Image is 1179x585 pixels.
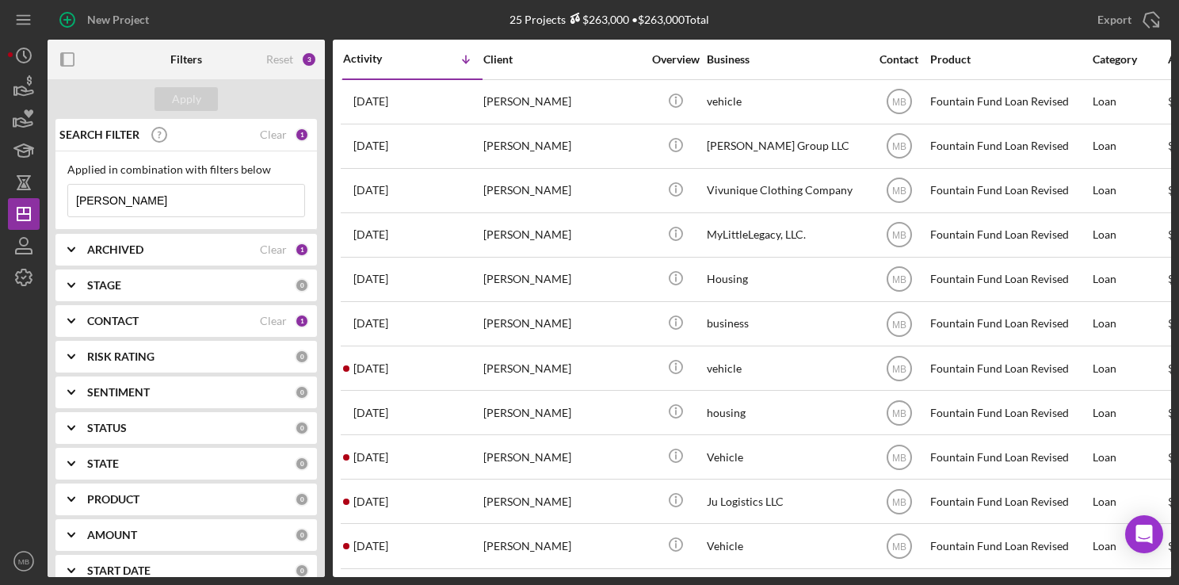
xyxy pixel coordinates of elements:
text: MB [892,452,906,463]
div: Client [483,53,642,66]
text: MB [892,141,906,152]
div: [PERSON_NAME] Group LLC [707,125,865,167]
div: 0 [295,528,309,542]
div: Fountain Fund Loan Revised [930,480,1089,522]
b: RISK RATING [87,350,155,363]
div: Category [1093,53,1166,66]
b: STAGE [87,279,121,292]
div: vehicle [707,347,865,389]
div: New Project [87,4,149,36]
time: 2024-12-01 13:55 [353,362,388,375]
div: [PERSON_NAME] [483,303,642,345]
time: 2024-08-20 03:51 [353,540,388,552]
div: Reset [266,53,293,66]
div: Loan [1093,81,1166,123]
div: Fountain Fund Loan Revised [930,525,1089,567]
div: 0 [295,421,309,435]
b: ARCHIVED [87,243,143,256]
div: Loan [1093,392,1166,434]
div: 25 Projects • $263,000 Total [509,13,709,26]
div: Fountain Fund Loan Revised [930,303,1089,345]
div: Loan [1093,347,1166,389]
time: 2024-11-21 21:29 [353,407,388,419]
div: 1 [295,128,309,142]
time: 2025-07-31 01:14 [353,95,388,108]
div: Loan [1093,436,1166,478]
div: Fountain Fund Loan Revised [930,347,1089,389]
div: Fountain Fund Loan Revised [930,392,1089,434]
div: Contact [869,53,929,66]
div: Loan [1093,258,1166,300]
time: 2025-01-06 19:12 [353,317,388,330]
div: Vehicle [707,525,865,567]
div: [PERSON_NAME] [483,347,642,389]
div: Loan [1093,214,1166,256]
div: Fountain Fund Loan Revised [930,214,1089,256]
text: MB [892,319,906,330]
div: Open Intercom Messenger [1125,515,1163,553]
b: STATE [87,457,119,470]
div: 3 [301,52,317,67]
div: [PERSON_NAME] [483,125,642,167]
div: MyLittleLegacy, LLC. [707,214,865,256]
b: STATUS [87,422,127,434]
div: [PERSON_NAME] [483,525,642,567]
div: Clear [260,315,287,327]
div: Loan [1093,125,1166,167]
div: Clear [260,128,287,141]
div: Fountain Fund Loan Revised [930,81,1089,123]
text: MB [892,230,906,241]
div: Applied in combination with filters below [67,163,305,176]
button: New Project [48,4,165,36]
button: Apply [155,87,218,111]
b: SENTIMENT [87,386,150,399]
text: MB [892,97,906,108]
div: [PERSON_NAME] [483,436,642,478]
div: business [707,303,865,345]
text: MB [892,407,906,419]
div: Vehicle [707,436,865,478]
div: Overview [646,53,705,66]
time: 2025-04-08 12:19 [353,184,388,197]
text: MB [892,274,906,285]
div: Loan [1093,170,1166,212]
div: Apply [172,87,201,111]
div: Loan [1093,525,1166,567]
time: 2025-04-02 05:00 [353,228,388,241]
div: Fountain Fund Loan Revised [930,125,1089,167]
div: [PERSON_NAME] [483,214,642,256]
text: MB [892,541,906,552]
div: $263,000 [566,13,629,26]
button: MB [8,545,40,577]
div: Business [707,53,865,66]
b: CONTACT [87,315,139,327]
div: 0 [295,564,309,578]
div: [PERSON_NAME] [483,392,642,434]
time: 2024-10-31 01:16 [353,451,388,464]
div: housing [707,392,865,434]
text: MB [18,557,29,566]
b: PRODUCT [87,493,139,506]
time: 2025-03-20 14:12 [353,273,388,285]
text: MB [892,363,906,374]
b: START DATE [87,564,151,577]
div: 0 [295,457,309,471]
div: 0 [295,350,309,364]
div: 0 [295,492,309,507]
div: Loan [1093,303,1166,345]
div: vehicle [707,81,865,123]
div: [PERSON_NAME] [483,258,642,300]
div: Housing [707,258,865,300]
div: [PERSON_NAME] [483,480,642,522]
div: Product [930,53,1089,66]
div: Clear [260,243,287,256]
text: MB [892,185,906,197]
div: 0 [295,385,309,400]
button: Export [1082,4,1171,36]
div: 1 [295,243,309,257]
b: Filters [170,53,202,66]
b: AMOUNT [87,529,137,541]
div: Ju Logistics LLC [707,480,865,522]
div: Fountain Fund Loan Revised [930,436,1089,478]
text: MB [892,496,906,507]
